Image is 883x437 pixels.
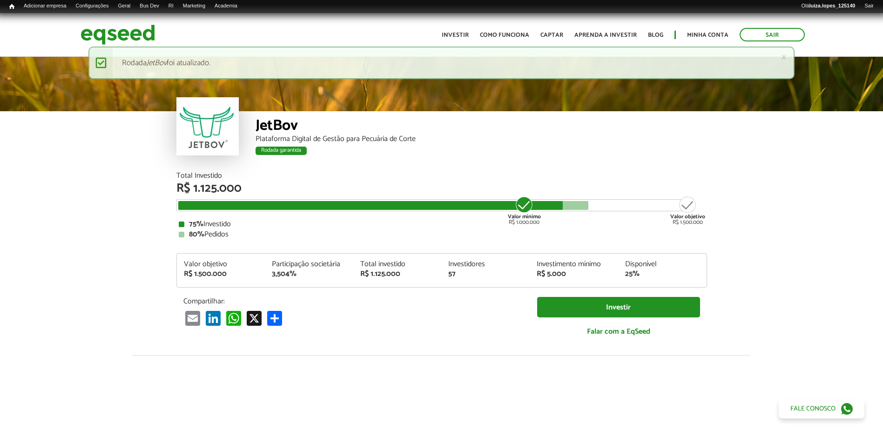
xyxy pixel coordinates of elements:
[670,195,705,225] div: R$ 1.500.000
[19,2,71,10] a: Adicionar empresa
[272,261,346,268] div: Participação societária
[360,270,435,278] div: R$ 1.125.000
[508,212,541,221] strong: Valor mínimo
[537,261,611,268] div: Investimento mínimo
[88,47,795,79] div: Rodada foi atualizado.
[360,261,435,268] div: Total investido
[448,270,523,278] div: 57
[670,212,705,221] strong: Valor objetivo
[272,270,346,278] div: 3,504%
[189,218,203,230] strong: 75%
[779,399,864,418] a: Fale conosco
[71,2,114,10] a: Configurações
[809,3,856,8] strong: luiza.lopes_125140
[625,261,700,268] div: Disponível
[183,297,523,306] p: Compartilhar:
[210,2,242,10] a: Academia
[178,2,210,10] a: Marketing
[574,32,637,38] a: Aprenda a investir
[740,28,805,41] a: Sair
[176,172,707,180] div: Total Investido
[147,56,167,69] em: JetBov
[648,32,663,38] a: Blog
[256,118,707,135] div: JetBov
[184,261,258,268] div: Valor objetivo
[256,135,707,143] div: Plataforma Digital de Gestão para Pecuária de Corte
[256,147,307,155] div: Rodada garantida
[176,182,707,195] div: R$ 1.125.000
[480,32,529,38] a: Como funciona
[204,310,222,326] a: LinkedIn
[796,2,860,10] a: Oláluiza.lopes_125140
[183,310,202,326] a: Email
[245,310,263,326] a: X
[860,2,878,10] a: Sair
[189,228,204,241] strong: 80%
[9,3,14,10] span: Início
[448,261,523,268] div: Investidores
[184,270,258,278] div: R$ 1.500.000
[537,270,611,278] div: R$ 5.000
[537,322,700,341] a: Falar com a EqSeed
[442,32,469,38] a: Investir
[540,32,563,38] a: Captar
[537,297,700,318] a: Investir
[625,270,700,278] div: 25%
[781,52,787,62] a: ×
[135,2,164,10] a: Bus Dev
[179,231,705,238] div: Pedidos
[507,195,542,225] div: R$ 1.000.000
[81,22,155,47] img: EqSeed
[224,310,243,326] a: WhatsApp
[5,2,19,11] a: Início
[265,310,284,326] a: Compartilhar
[687,32,728,38] a: Minha conta
[164,2,178,10] a: RI
[113,2,135,10] a: Geral
[179,221,705,228] div: Investido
